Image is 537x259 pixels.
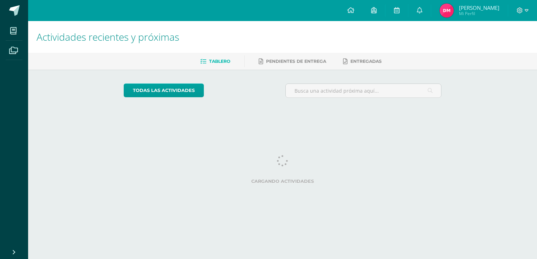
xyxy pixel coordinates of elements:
[259,56,326,67] a: Pendientes de entrega
[286,84,441,98] input: Busca una actividad próxima aquí...
[440,4,454,18] img: 0fd268829176a994e5f8428dd2c9d25b.png
[459,4,499,11] span: [PERSON_NAME]
[266,59,326,64] span: Pendientes de entrega
[343,56,382,67] a: Entregadas
[350,59,382,64] span: Entregadas
[459,11,499,16] span: Mi Perfil
[200,56,230,67] a: Tablero
[37,30,179,44] span: Actividades recientes y próximas
[124,179,442,184] label: Cargando actividades
[209,59,230,64] span: Tablero
[124,84,204,97] a: todas las Actividades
